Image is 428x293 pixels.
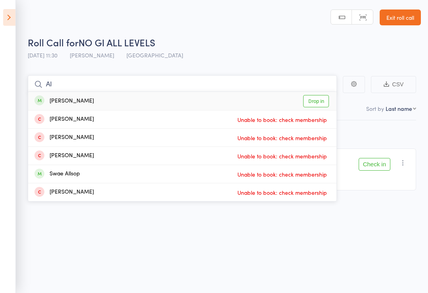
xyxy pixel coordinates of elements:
[366,105,384,112] label: Sort by
[235,168,329,180] span: Unable to book: check membership
[34,151,94,160] div: [PERSON_NAME]
[126,51,183,59] span: [GEOGRAPHIC_DATA]
[386,105,412,112] div: Last name
[235,132,329,144] span: Unable to book: check membership
[235,186,329,198] span: Unable to book: check membership
[371,76,416,93] button: CSV
[34,115,94,124] div: [PERSON_NAME]
[235,114,329,126] span: Unable to book: check membership
[70,51,114,59] span: [PERSON_NAME]
[359,158,390,171] button: Check in
[34,188,94,197] div: [PERSON_NAME]
[303,95,329,107] a: Drop in
[28,75,337,93] input: Search by name
[28,36,78,49] span: Roll Call for
[78,36,155,49] span: NO GI ALL LEVELS
[34,169,80,179] div: Swae Allsop
[34,133,94,142] div: [PERSON_NAME]
[28,51,57,59] span: [DATE] 11:30
[34,97,94,106] div: [PERSON_NAME]
[235,150,329,162] span: Unable to book: check membership
[380,10,421,25] a: Exit roll call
